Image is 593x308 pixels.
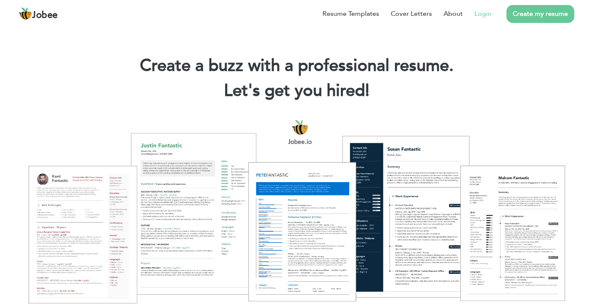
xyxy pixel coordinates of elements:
[32,11,58,20] span: Jobee
[323,9,379,19] a: Resume Templates
[391,9,432,19] a: Cover Letters
[12,55,581,77] h1: Create a buzz with a professional resume.
[19,7,58,20] a: Jobee
[12,80,581,102] h2: Let's
[265,79,370,102] span: get you hired!
[506,5,574,23] a: Create my resume
[444,9,463,19] a: About
[19,7,32,20] img: jobee.io
[365,79,369,102] span: |
[474,9,491,19] a: Login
